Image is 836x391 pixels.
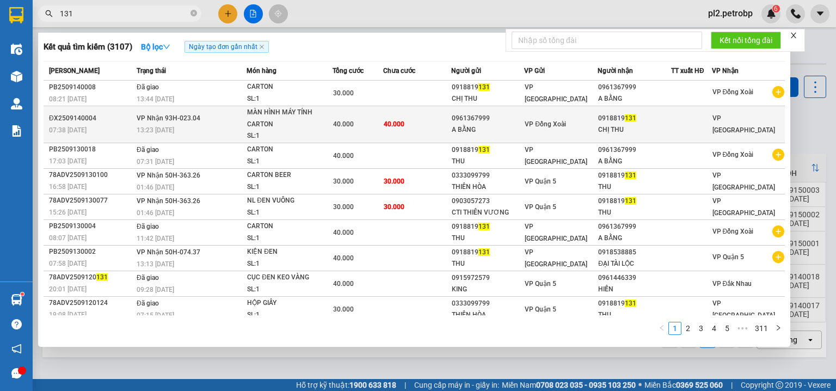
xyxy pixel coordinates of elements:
span: message [11,368,22,378]
div: ĐX2509140004 [49,113,133,124]
span: search [45,10,53,17]
span: VP Nhận 50H-074.37 [137,248,200,256]
span: 13:44 [DATE] [137,95,174,103]
span: [PERSON_NAME] [49,67,100,75]
div: 0903057273 [452,195,524,207]
div: 0918538885 [598,247,671,258]
span: Chưa cước [383,67,415,75]
input: Tìm tên, số ĐT hoặc mã đơn [60,8,188,20]
div: A BẰNG [598,233,671,244]
span: close [259,44,265,50]
li: 1 [668,322,681,335]
div: 0915972579 [452,272,524,284]
div: PB2509130002 [49,246,133,258]
span: 131 [625,172,636,179]
span: 13:23 [DATE] [137,126,174,134]
strong: Bộ lọc [141,42,170,51]
span: Ngày tạo đơn gần nhất [185,41,269,53]
span: VP Đồng Xoài [525,120,566,128]
li: 4 [708,322,721,335]
div: PB2509130004 [49,221,133,232]
div: SL: 1 [247,233,329,245]
div: 0918819 [452,144,524,156]
img: solution-icon [11,125,22,137]
span: left [659,325,665,331]
div: SL: 1 [247,130,329,142]
li: Next Page [772,322,785,335]
span: 30.000 [384,203,404,211]
div: THU [598,309,671,321]
span: VP Quận 5 [525,203,556,211]
div: 0333099799 [452,170,524,181]
div: 0918819 [452,247,524,258]
sup: 1 [21,292,24,296]
span: Đã giao [137,300,159,307]
div: SL: 1 [247,93,329,105]
span: 40.000 [333,280,354,288]
div: SL: 1 [247,309,329,321]
div: 0918819 [598,170,671,181]
div: 0961367999 [598,144,671,156]
li: 2 [681,322,694,335]
span: Đã giao [137,83,159,91]
span: Kết nối tổng đài [720,34,772,46]
span: 30.000 [333,178,354,185]
div: CHỊ THU [598,124,671,136]
span: 07:38 [DATE] [49,126,87,134]
div: 0961446339 [598,272,671,284]
div: SL: 1 [247,156,329,168]
li: 5 [721,322,734,335]
div: CỤC ĐEN KEO VÀNG [247,272,329,284]
span: Gửi: [9,10,26,22]
span: VP Gửi [524,67,545,75]
div: NHƯ Ý [127,35,201,48]
span: VP [GEOGRAPHIC_DATA] [712,300,775,319]
div: SL: 1 [247,258,329,270]
button: Kết nối tổng đài [711,32,781,49]
span: 30.000 [333,306,354,313]
div: 0918819 [452,82,524,93]
div: 0918819 [598,298,671,309]
a: 311 [752,322,771,334]
div: 0918819 [598,195,671,207]
div: THU [452,156,524,167]
span: plus-circle [772,86,784,98]
span: VP Nhận 93H-023.04 [137,114,200,122]
span: VP [GEOGRAPHIC_DATA] [712,114,775,134]
div: CHỊ THU [452,93,524,105]
span: CR : [8,71,25,83]
div: CARTON BEER [247,169,329,181]
span: VP [GEOGRAPHIC_DATA] [525,248,587,268]
span: 13:13 [DATE] [137,260,174,268]
span: 40.000 [333,152,354,160]
span: Đã giao [137,223,159,230]
input: Nhập số tổng đài [512,32,702,49]
span: VP Quận 5 [712,253,744,261]
div: KIỆN ĐEN [247,246,329,258]
img: logo-vxr [9,7,23,23]
div: 78ADV2509130077 [49,195,133,206]
div: BS HƯƠNG [9,35,120,48]
div: CARTON [247,81,329,93]
div: THU [598,181,671,193]
span: 131 [478,223,490,230]
span: Món hàng [247,67,276,75]
div: PB2509140008 [49,82,133,93]
button: left [655,322,668,335]
span: VP Đồng Xoài [712,88,754,96]
div: A BẰNG [598,93,671,105]
span: 16:58 [DATE] [49,183,87,191]
span: 17:03 [DATE] [49,157,87,165]
span: VP Đắk Nhau [712,280,752,288]
a: 5 [721,322,733,334]
span: VP [GEOGRAPHIC_DATA] [712,172,775,191]
div: 78ADV2509120124 [49,297,133,309]
span: ••• [734,322,751,335]
span: TT xuất HĐ [671,67,704,75]
span: Đã giao [137,146,159,154]
li: Previous Page [655,322,668,335]
div: VP Bình Triệu [127,9,201,35]
span: 40.000 [333,120,354,128]
span: VP Quận 5 [525,280,556,288]
span: 131 [625,300,636,307]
